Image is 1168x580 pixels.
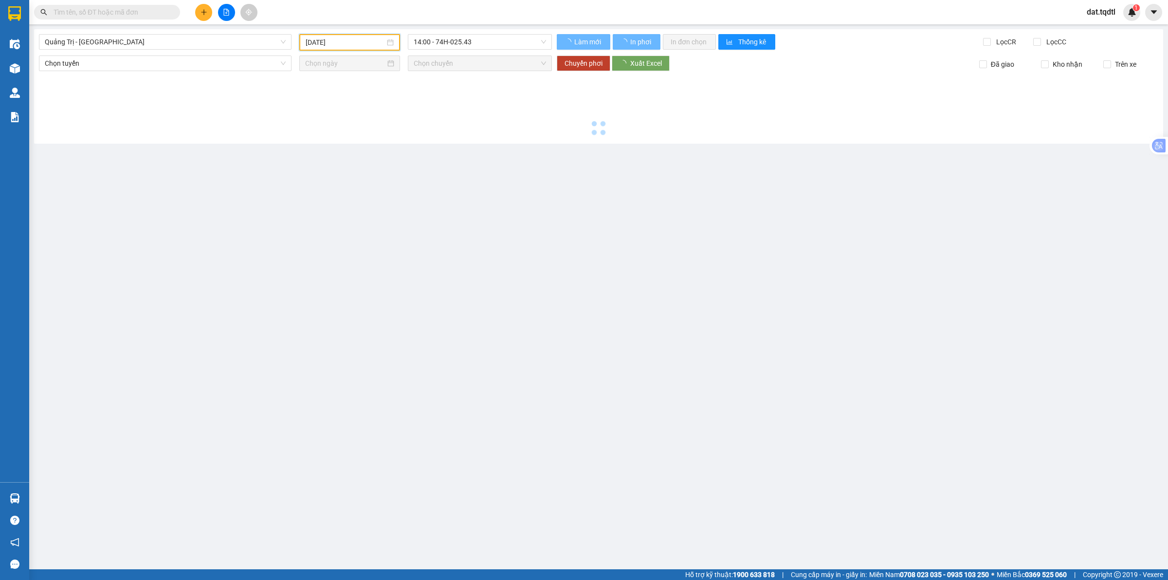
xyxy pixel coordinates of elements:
img: warehouse-icon [10,39,20,49]
span: Chọn tuyến [45,56,286,71]
span: Quảng Trị - Đà Lạt [45,35,286,49]
span: aim [245,9,252,16]
span: search [40,9,47,16]
span: plus [201,9,207,16]
button: Xuất Excel [612,56,670,71]
span: loading [620,60,630,67]
strong: 0708 023 035 - 0935 103 250 [900,571,989,579]
img: warehouse-icon [10,493,20,504]
span: Miền Nam [869,569,989,580]
input: 12/10/2025 [306,37,385,48]
span: Trên xe [1111,59,1140,70]
img: icon-new-feature [1128,8,1136,17]
span: Hỗ trợ kỹ thuật: [685,569,775,580]
input: Tìm tên, số ĐT hoặc mã đơn [54,7,168,18]
span: ⚪️ [991,573,994,577]
strong: 0369 525 060 [1025,571,1067,579]
span: notification [10,538,19,547]
span: In phơi [630,37,653,47]
span: file-add [223,9,230,16]
span: Kho nhận [1049,59,1086,70]
span: copyright [1114,571,1121,578]
span: Cung cấp máy in - giấy in: [791,569,867,580]
span: Miền Bắc [997,569,1067,580]
button: In đơn chọn [663,34,716,50]
span: loading [620,38,629,45]
span: Đã giao [987,59,1018,70]
span: Xuất Excel [630,58,662,69]
span: | [1074,569,1076,580]
span: | [782,569,784,580]
img: logo-vxr [8,6,21,21]
span: message [10,560,19,569]
span: bar-chart [726,38,734,46]
span: Lọc CC [1042,37,1068,47]
span: dat.tqdtl [1079,6,1123,18]
button: file-add [218,4,235,21]
button: plus [195,4,212,21]
span: Lọc CR [992,37,1018,47]
span: Thống kê [738,37,767,47]
span: 1 [1134,4,1138,11]
span: Làm mới [574,37,602,47]
strong: 1900 633 818 [733,571,775,579]
button: aim [240,4,257,21]
img: solution-icon [10,112,20,122]
span: Chọn chuyến [414,56,546,71]
sup: 1 [1133,4,1140,11]
span: 14:00 - 74H-025.43 [414,35,546,49]
button: bar-chartThống kê [718,34,775,50]
img: warehouse-icon [10,88,20,98]
img: warehouse-icon [10,63,20,74]
span: caret-down [1150,8,1158,17]
input: Chọn ngày [305,58,385,69]
button: Chuyển phơi [557,56,610,71]
button: Làm mới [557,34,610,50]
span: loading [565,38,573,45]
span: question-circle [10,516,19,525]
button: In phơi [613,34,660,50]
button: caret-down [1145,4,1162,21]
